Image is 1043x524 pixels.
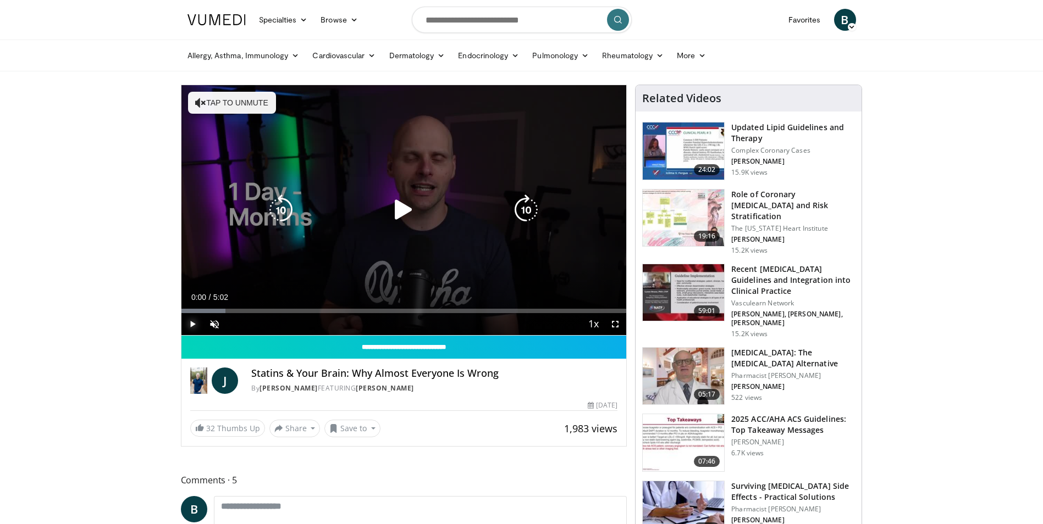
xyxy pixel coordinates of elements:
video-js: Video Player [181,85,627,336]
h3: 2025 ACC/AHA ACS Guidelines: Top Takeaway Messages [731,414,855,436]
button: Share [269,420,321,437]
img: 369ac253-1227-4c00-b4e1-6e957fd240a8.150x105_q85_crop-smart_upscale.jpg [643,414,724,471]
span: 5:02 [213,293,228,302]
a: More [670,44,713,66]
p: The [US_STATE] Heart Institute [731,224,855,233]
a: Cardiovascular [306,44,382,66]
span: 0:00 [191,293,206,302]
button: Fullscreen [604,313,626,335]
h4: Statins & Your Brain: Why Almost Everyone Is Wrong [251,367,617,380]
p: Pharmacist [PERSON_NAME] [731,505,855,514]
button: Unmute [203,313,225,335]
div: Progress Bar [181,309,627,313]
img: VuMedi Logo [187,14,246,25]
p: [PERSON_NAME] [731,382,855,391]
a: [PERSON_NAME] [260,383,318,393]
a: 59:01 Recent [MEDICAL_DATA] Guidelines and Integration into Clinical Practice Vasculearn Network ... [642,264,855,338]
span: 07:46 [694,456,720,467]
a: 05:17 [MEDICAL_DATA]: The [MEDICAL_DATA] Alternative Pharmacist [PERSON_NAME] [PERSON_NAME] 522 v... [642,347,855,405]
button: Play [181,313,203,335]
a: 24:02 Updated Lipid Guidelines and Therapy Complex Coronary Cases [PERSON_NAME] 15.9K views [642,122,855,180]
a: Specialties [252,9,314,31]
img: 87825f19-cf4c-4b91-bba1-ce218758c6bb.150x105_q85_crop-smart_upscale.jpg [643,264,724,321]
a: B [834,9,856,31]
a: Dermatology [383,44,452,66]
a: Allergy, Asthma, Immunology [181,44,306,66]
p: Pharmacist [PERSON_NAME] [731,371,855,380]
span: 24:02 [694,164,720,175]
h3: [MEDICAL_DATA]: The [MEDICAL_DATA] Alternative [731,347,855,369]
button: Tap to unmute [188,92,276,114]
a: Endocrinology [451,44,526,66]
span: 1,983 views [564,422,617,435]
img: 77f671eb-9394-4acc-bc78-a9f077f94e00.150x105_q85_crop-smart_upscale.jpg [643,122,724,180]
button: Save to [324,420,380,437]
p: 522 views [731,393,762,402]
div: [DATE] [588,400,617,410]
h3: Surviving [MEDICAL_DATA] Side Effects - Practical Solutions [731,481,855,503]
a: B [181,496,207,522]
img: Dr. Jordan Rennicke [190,367,208,394]
h3: Role of Coronary [MEDICAL_DATA] and Risk Stratification [731,189,855,222]
input: Search topics, interventions [412,7,632,33]
img: ce9609b9-a9bf-4b08-84dd-8eeb8ab29fc6.150x105_q85_crop-smart_upscale.jpg [643,348,724,405]
p: 15.2K views [731,330,768,338]
span: Comments 5 [181,473,627,487]
div: By FEATURING [251,383,617,393]
span: 59:01 [694,305,720,316]
a: [PERSON_NAME] [356,383,414,393]
a: Pulmonology [526,44,595,66]
span: / [209,293,211,302]
p: 15.9K views [731,168,768,177]
img: 1efa8c99-7b8a-4ab5-a569-1c219ae7bd2c.150x105_q85_crop-smart_upscale.jpg [643,189,724,247]
a: 19:16 Role of Coronary [MEDICAL_DATA] and Risk Stratification The [US_STATE] Heart Institute [PER... [642,189,855,255]
a: Browse [314,9,365,31]
p: [PERSON_NAME] [731,438,855,447]
a: 32 Thumbs Up [190,420,265,437]
a: Favorites [782,9,827,31]
span: 05:17 [694,389,720,400]
p: [PERSON_NAME] [731,157,855,166]
a: 07:46 2025 ACC/AHA ACS Guidelines: Top Takeaway Messages [PERSON_NAME] 6.7K views [642,414,855,472]
p: [PERSON_NAME], [PERSON_NAME], [PERSON_NAME] [731,310,855,327]
p: Vasculearn Network [731,299,855,308]
p: 15.2K views [731,246,768,255]
h4: Related Videos [642,92,721,105]
button: Playback Rate [582,313,604,335]
h3: Updated Lipid Guidelines and Therapy [731,122,855,144]
h3: Recent [MEDICAL_DATA] Guidelines and Integration into Clinical Practice [731,264,855,297]
a: J [212,367,238,394]
p: 6.7K views [731,449,764,458]
a: Rheumatology [595,44,670,66]
span: 19:16 [694,231,720,242]
p: Complex Coronary Cases [731,146,855,155]
span: 32 [206,423,215,433]
p: [PERSON_NAME] [731,235,855,244]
